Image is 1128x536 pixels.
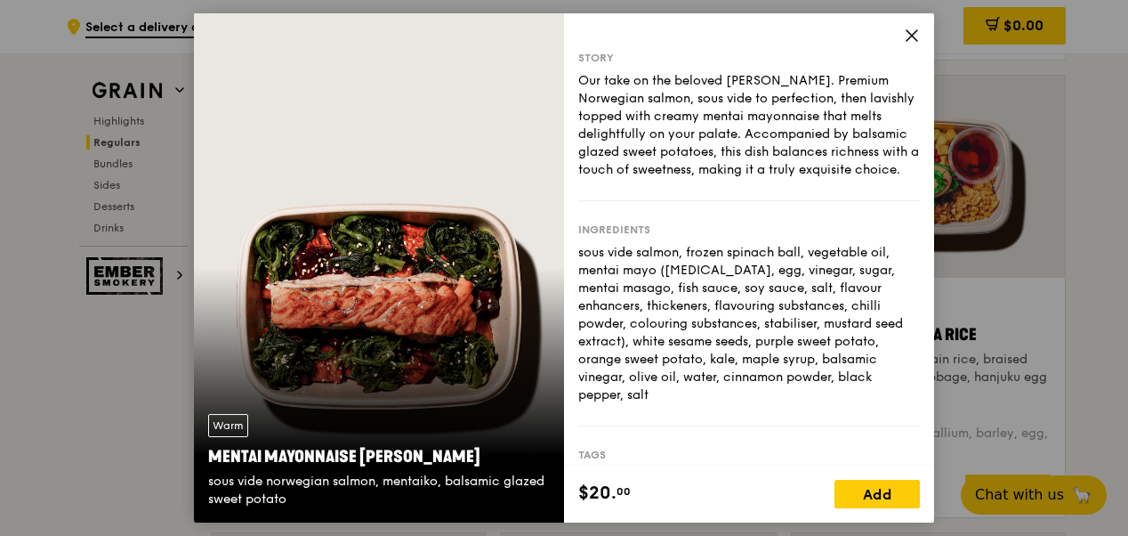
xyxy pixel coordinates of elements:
[578,448,920,462] div: Tags
[578,72,920,179] div: Our take on the beloved [PERSON_NAME]. Premium Norwegian salmon, sous vide to perfection, then la...
[834,480,920,508] div: Add
[578,223,920,237] div: Ingredients
[578,480,616,507] span: $20.
[578,51,920,65] div: Story
[208,473,550,508] div: sous vide norwegian salmon, mentaiko, balsamic glazed sweet potato
[208,444,550,469] div: Mentai Mayonnaise [PERSON_NAME]
[616,484,631,499] span: 00
[208,414,248,437] div: Warm
[578,244,920,404] div: sous vide salmon, frozen spinach ball, vegetable oil, mentai mayo ([MEDICAL_DATA], egg, vinegar, ...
